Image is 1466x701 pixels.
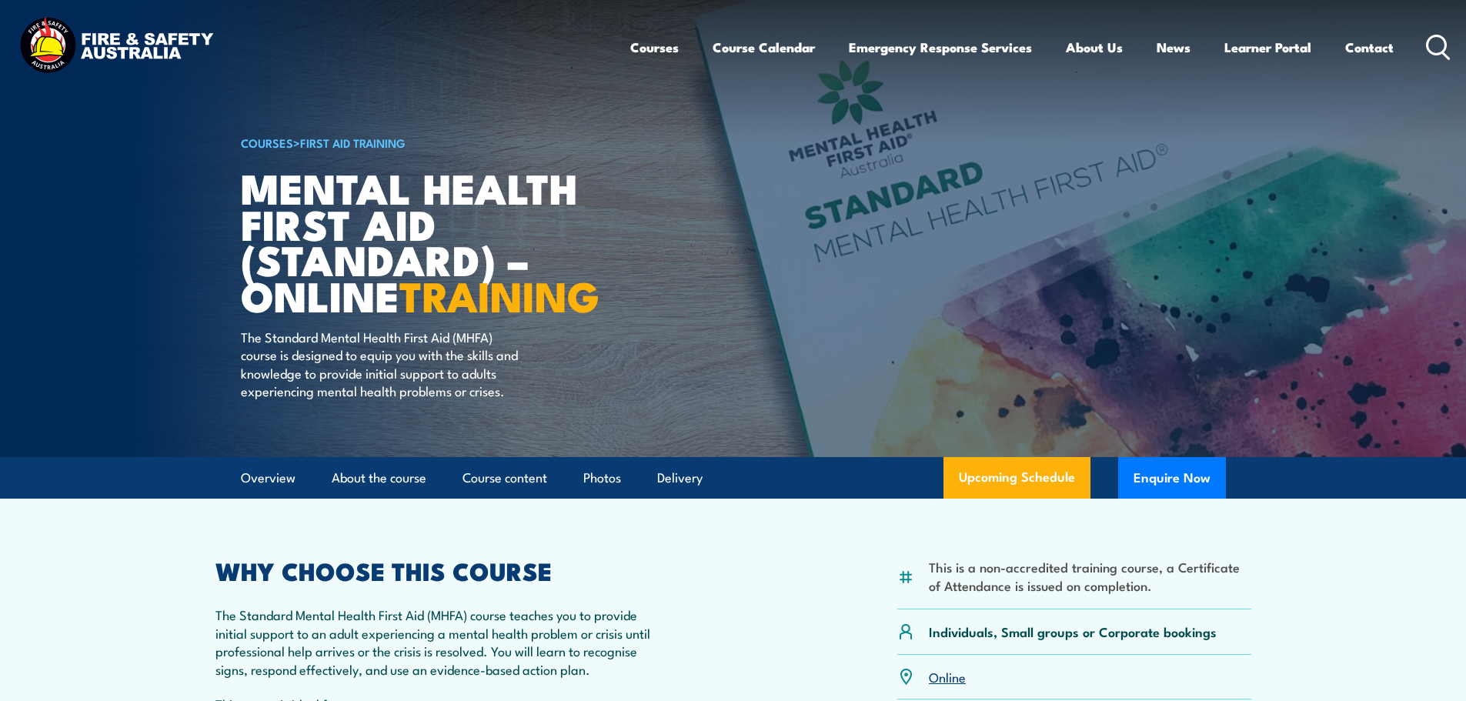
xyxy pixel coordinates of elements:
[657,458,703,499] a: Delivery
[849,27,1032,68] a: Emergency Response Services
[943,457,1090,499] a: Upcoming Schedule
[215,606,665,678] p: The Standard Mental Health First Aid (MHFA) course teaches you to provide initial support to an a...
[929,667,966,686] a: Online
[1066,27,1123,68] a: About Us
[300,134,406,151] a: First Aid Training
[241,134,293,151] a: COURSES
[1157,27,1190,68] a: News
[929,623,1217,640] p: Individuals, Small groups or Corporate bookings
[713,27,815,68] a: Course Calendar
[463,458,547,499] a: Course content
[241,133,621,152] h6: >
[241,328,522,400] p: The Standard Mental Health First Aid (MHFA) course is designed to equip you with the skills and k...
[630,27,679,68] a: Courses
[332,458,426,499] a: About the course
[1224,27,1311,68] a: Learner Portal
[929,558,1251,594] li: This is a non-accredited training course, a Certificate of Attendance is issued on completion.
[583,458,621,499] a: Photos
[215,559,665,581] h2: WHY CHOOSE THIS COURSE
[1345,27,1394,68] a: Contact
[399,262,599,326] strong: TRAINING
[1118,457,1226,499] button: Enquire Now
[241,169,621,313] h1: Mental Health First Aid (Standard) – Online
[241,458,296,499] a: Overview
